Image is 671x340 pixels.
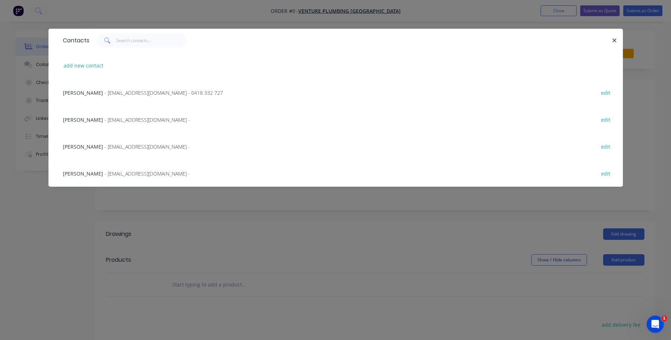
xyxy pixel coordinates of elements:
input: Search contacts... [116,33,186,48]
button: edit [597,88,614,97]
iframe: Intercom live chat [647,316,664,333]
span: - [EMAIL_ADDRESS][DOMAIN_NAME] - 0418 332 727 [104,89,223,96]
button: edit [597,168,614,178]
span: [PERSON_NAME] [63,143,103,150]
span: 1 [661,316,667,321]
span: - [EMAIL_ADDRESS][DOMAIN_NAME] - [104,116,190,123]
button: edit [597,141,614,151]
span: [PERSON_NAME] [63,116,103,123]
span: [PERSON_NAME] [63,89,103,96]
span: - [EMAIL_ADDRESS][DOMAIN_NAME] - [104,170,190,177]
div: Contacts [59,29,89,52]
span: [PERSON_NAME] [63,170,103,177]
button: add new contact [60,61,107,70]
span: - [EMAIL_ADDRESS][DOMAIN_NAME] - [104,143,190,150]
button: edit [597,115,614,124]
